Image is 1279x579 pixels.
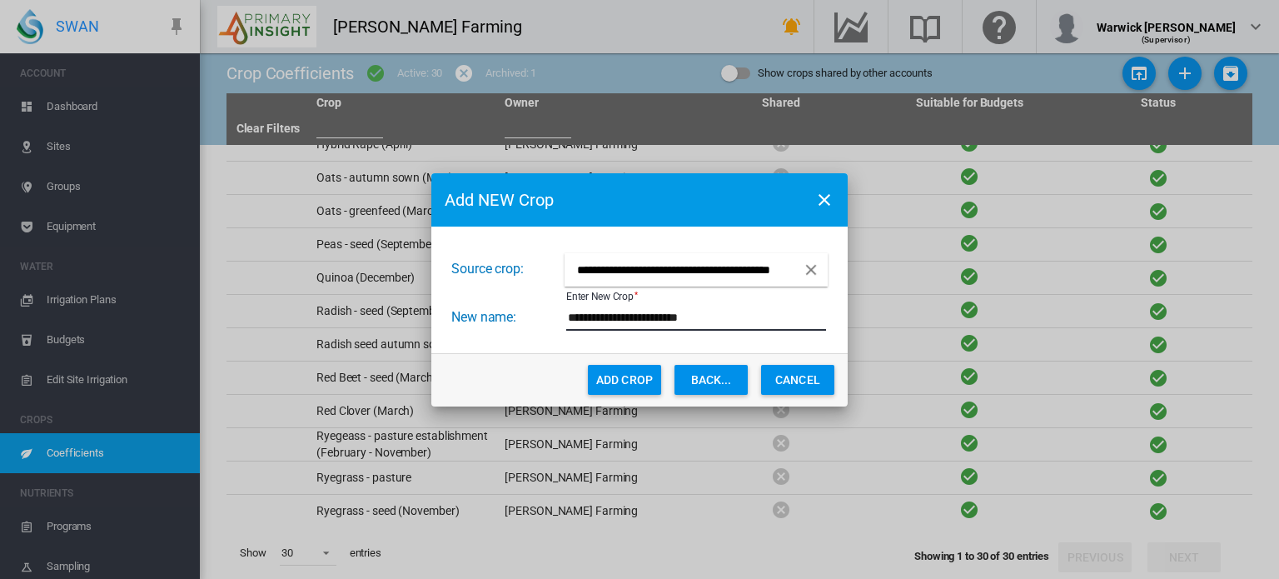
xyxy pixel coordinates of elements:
[451,308,565,327] label: New name:
[674,365,748,395] button: BACK...
[431,173,848,407] md-dialog: Create NEW ...
[588,365,661,395] button: Add Crop
[799,257,824,282] button: Clear Input
[565,253,794,287] input: Choose Crop from the current account
[566,306,826,331] input: Enter New Crop
[451,260,565,278] label: Source crop:
[445,188,803,212] span: Add NEW Crop
[808,183,841,217] button: icon-close
[761,365,834,395] button: Cancel
[814,190,834,210] md-icon: icon-close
